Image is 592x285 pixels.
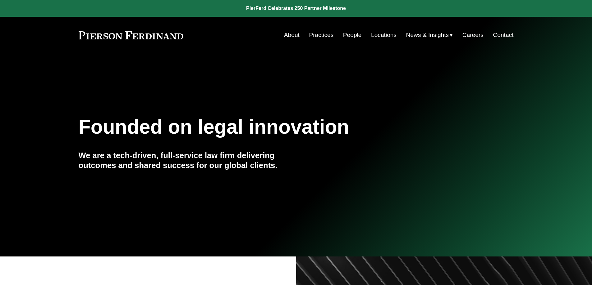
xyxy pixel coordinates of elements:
a: Contact [493,29,513,41]
h1: Founded on legal innovation [79,116,441,138]
a: Practices [309,29,333,41]
a: People [343,29,362,41]
a: Careers [462,29,484,41]
a: About [284,29,300,41]
a: Locations [371,29,397,41]
a: folder dropdown [406,29,453,41]
h4: We are a tech-driven, full-service law firm delivering outcomes and shared success for our global... [79,150,296,171]
span: News & Insights [406,30,449,41]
